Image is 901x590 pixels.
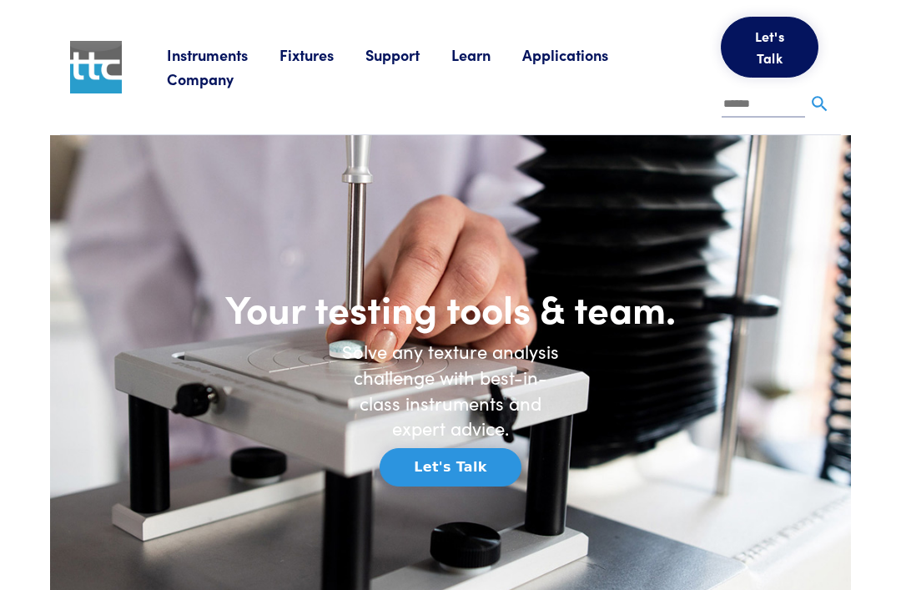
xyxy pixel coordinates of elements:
a: Fixtures [279,44,365,65]
button: Let's Talk [721,17,819,78]
a: Company [167,68,265,89]
h6: Solve any texture analysis challenge with best-in-class instruments and expert advice. [334,339,567,441]
h1: Your testing tools & team. [217,284,684,332]
a: Support [365,44,451,65]
a: Applications [522,44,640,65]
img: ttc_logo_1x1_v1.0.png [70,41,122,93]
a: Instruments [167,44,279,65]
button: Let's Talk [380,448,521,487]
a: Learn [451,44,522,65]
